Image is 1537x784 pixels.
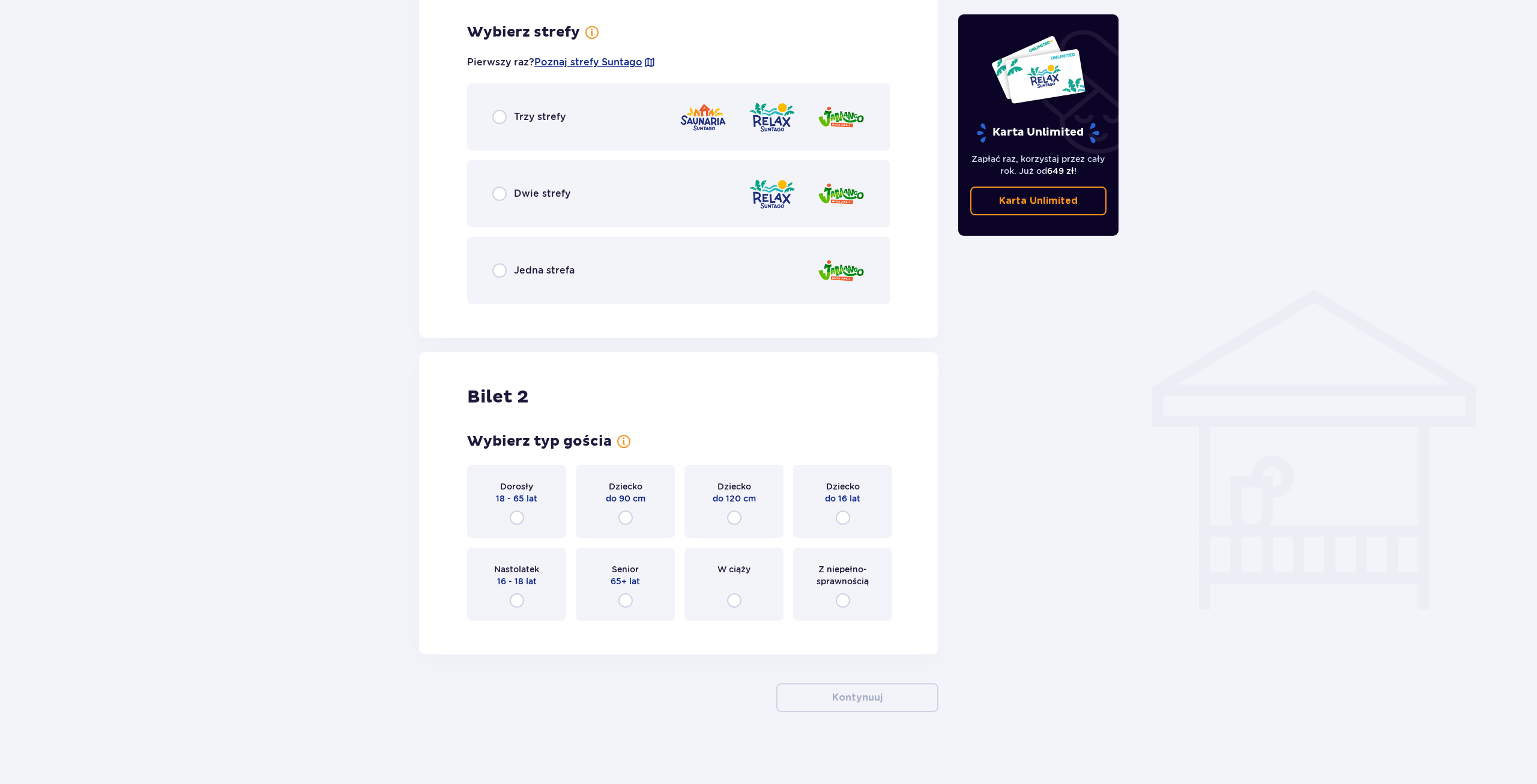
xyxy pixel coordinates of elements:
img: Relax [748,177,796,211]
img: Jamango [817,177,865,211]
span: Dziecko [826,480,860,492]
span: W ciąży [717,563,750,575]
a: Poznaj strefy Suntago [534,56,642,69]
h3: Wybierz typ gościa [467,432,612,450]
p: Pierwszy raz? [467,56,656,69]
span: Dziecko [609,480,642,492]
span: do 120 cm [713,492,756,504]
span: 65+ lat [611,575,640,587]
span: Jedna strefa [514,264,575,277]
span: Dwie strefy [514,187,570,200]
img: Relax [748,100,796,134]
span: 16 - 18 lat [497,575,537,587]
span: 18 - 65 lat [496,492,537,504]
span: Dziecko [717,480,751,492]
span: Senior [612,563,639,575]
h2: Bilet 2 [467,386,528,408]
a: Karta Unlimited [970,187,1107,215]
span: Z niepełno­sprawnością [804,563,881,587]
p: Zapłać raz, korzystaj przez cały rok. Już od ! [970,153,1107,177]
p: Karta Unlimited [976,122,1101,143]
h3: Wybierz strefy [467,23,580,41]
img: Jamango [817,100,865,134]
p: Karta Unlimited [999,194,1078,208]
span: Nastolatek [494,563,539,575]
button: Kontynuuj [776,683,938,712]
img: Dwie karty całoroczne do Suntago z napisem 'UNLIMITED RELAX', na białym tle z tropikalnymi liśćmi... [991,35,1086,104]
span: Trzy strefy [514,110,566,124]
img: Saunaria [679,100,727,134]
span: do 16 lat [825,492,860,504]
p: Kontynuuj [832,691,883,704]
span: do 90 cm [606,492,645,504]
span: Dorosły [500,480,533,492]
img: Jamango [817,254,865,288]
span: 649 zł [1047,166,1074,176]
